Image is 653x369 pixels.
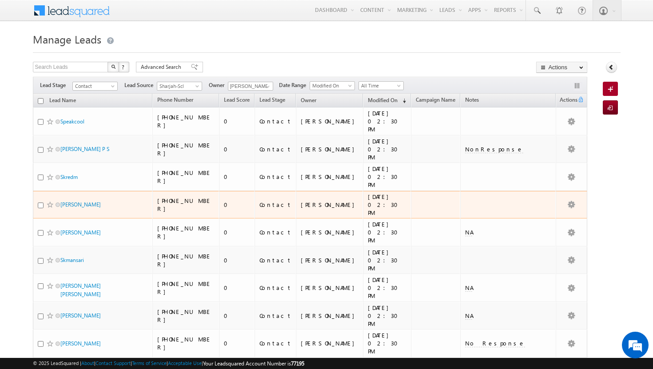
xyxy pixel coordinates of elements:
[157,82,202,91] a: Sharjah-Scl
[224,173,251,181] div: 0
[465,284,472,291] span: NA
[60,118,84,125] a: Speakcool
[157,82,199,90] span: Sharjah-Scl
[157,141,215,157] div: [PHONE_NUMBER]
[224,284,251,292] div: 0
[359,82,401,90] span: All Time
[301,256,359,264] div: [PERSON_NAME]
[224,96,250,103] span: Lead Score
[60,174,78,180] a: Skredm
[358,81,404,90] a: All Time
[368,276,407,300] div: [DATE] 02:30 PM
[301,312,359,320] div: [PERSON_NAME]
[228,82,273,91] input: Type to Search
[259,284,292,292] div: Contact
[157,280,215,296] div: [PHONE_NUMBER]
[310,81,355,90] a: Modified On
[122,63,126,71] span: ?
[301,284,359,292] div: [PERSON_NAME]
[157,308,215,324] div: [PHONE_NUMBER]
[60,312,101,319] a: [PERSON_NAME]
[224,117,251,125] div: 0
[60,257,84,263] a: Skmansari
[411,95,460,107] a: Campaign Name
[301,117,359,125] div: [PERSON_NAME]
[259,173,292,181] div: Contact
[536,62,587,73] button: Actions
[368,331,407,355] div: [DATE] 02:30 PM
[203,360,304,367] span: Your Leadsquared Account Number is
[279,81,310,89] span: Date Range
[368,97,398,103] span: Modified On
[40,81,72,89] span: Lead Stage
[465,312,472,319] span: NA
[261,82,272,91] a: Show All Items
[224,145,251,153] div: 0
[141,63,184,71] span: Advanced Search
[301,97,316,103] span: Owner
[157,113,215,129] div: [PHONE_NUMBER]
[60,229,101,236] a: [PERSON_NAME]
[259,117,292,125] div: Contact
[363,95,410,107] a: Modified On (sorted descending)
[219,95,254,107] a: Lead Score
[60,340,101,347] a: [PERSON_NAME]
[60,282,101,298] a: [PERSON_NAME] [PERSON_NAME]
[368,109,407,133] div: [DATE] 02:30 PM
[301,228,359,236] div: [PERSON_NAME]
[224,228,251,236] div: 0
[33,359,304,368] span: © 2025 LeadSquared | | | | |
[73,82,115,90] span: Contact
[157,252,215,268] div: [PHONE_NUMBER]
[60,146,109,152] a: [PERSON_NAME] P S
[301,201,359,209] div: [PERSON_NAME]
[96,360,131,366] a: Contact Support
[60,201,101,208] a: [PERSON_NAME]
[556,95,577,107] span: Actions
[209,81,228,89] span: Owner
[168,360,202,366] a: Acceptable Use
[368,220,407,244] div: [DATE] 02:30 PM
[157,169,215,185] div: [PHONE_NUMBER]
[33,32,101,46] span: Manage Leads
[157,224,215,240] div: [PHONE_NUMBER]
[224,256,251,264] div: 0
[224,201,251,209] div: 0
[259,312,292,320] div: Contact
[132,360,167,366] a: Terms of Service
[124,81,157,89] span: Lead Source
[259,96,285,103] span: Lead Stage
[465,145,523,153] span: NonResponse
[465,228,472,236] span: NA
[301,339,359,347] div: [PERSON_NAME]
[81,360,94,366] a: About
[224,339,251,347] div: 0
[72,82,118,91] a: Contact
[157,96,193,103] span: Phone Number
[368,165,407,189] div: [DATE] 02:30 PM
[259,145,292,153] div: Contact
[368,304,407,328] div: [DATE] 02:30 PM
[119,62,129,72] button: ?
[255,95,290,107] a: Lead Stage
[153,95,198,107] a: Phone Number
[259,201,292,209] div: Contact
[310,82,352,90] span: Modified On
[461,95,483,107] a: Notes
[224,312,251,320] div: 0
[259,339,292,347] div: Contact
[368,137,407,161] div: [DATE] 02:30 PM
[259,256,292,264] div: Contact
[291,360,304,367] span: 77195
[301,145,359,153] div: [PERSON_NAME]
[111,64,115,69] img: Search
[368,248,407,272] div: [DATE] 02:30 PM
[45,95,80,107] a: Lead Name
[399,97,406,104] span: (sorted descending)
[368,193,407,217] div: [DATE] 02:30 PM
[416,96,455,103] span: Campaign Name
[465,339,525,347] span: No Response
[259,228,292,236] div: Contact
[157,335,215,351] div: [PHONE_NUMBER]
[301,173,359,181] div: [PERSON_NAME]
